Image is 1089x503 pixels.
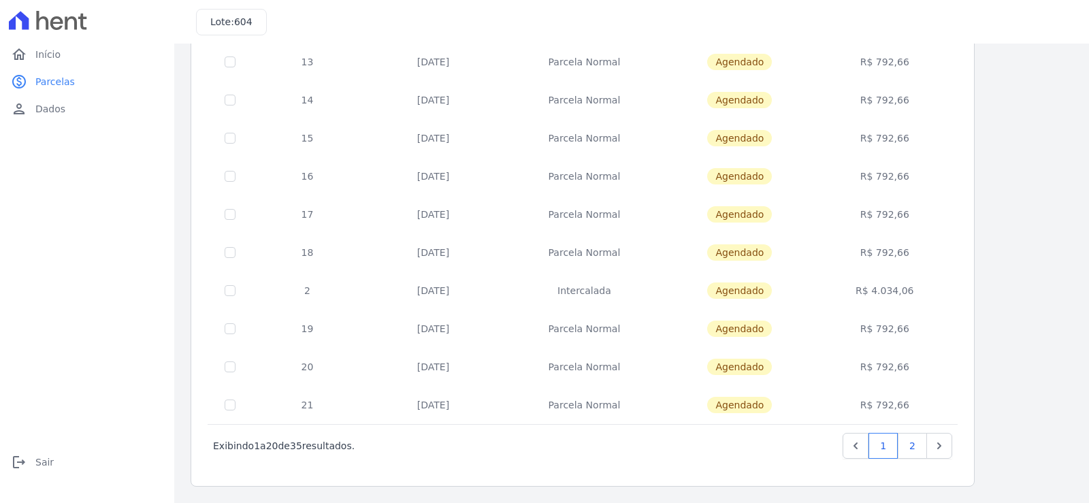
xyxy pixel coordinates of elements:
[363,195,504,233] td: [DATE]
[363,310,504,348] td: [DATE]
[252,348,363,386] td: 20
[35,75,75,88] span: Parcelas
[707,397,772,413] span: Agendado
[707,168,772,184] span: Agendado
[707,130,772,146] span: Agendado
[868,433,898,459] a: 1
[898,433,927,459] a: 2
[504,43,665,81] td: Parcela Normal
[707,244,772,261] span: Agendado
[363,157,504,195] td: [DATE]
[35,102,65,116] span: Dados
[926,433,952,459] a: Next
[504,348,665,386] td: Parcela Normal
[266,440,278,451] span: 20
[504,233,665,272] td: Parcela Normal
[252,157,363,195] td: 16
[210,15,253,29] h3: Lote:
[843,433,868,459] a: Previous
[234,16,253,27] span: 604
[11,46,27,63] i: home
[5,41,169,68] a: homeInício
[504,272,665,310] td: Intercalada
[252,81,363,119] td: 14
[363,81,504,119] td: [DATE]
[252,119,363,157] td: 15
[35,48,61,61] span: Início
[252,386,363,424] td: 21
[504,157,665,195] td: Parcela Normal
[363,386,504,424] td: [DATE]
[5,95,169,123] a: personDados
[363,348,504,386] td: [DATE]
[707,206,772,223] span: Agendado
[815,310,955,348] td: R$ 792,66
[707,321,772,337] span: Agendado
[815,43,955,81] td: R$ 792,66
[35,455,54,469] span: Sair
[252,233,363,272] td: 18
[252,310,363,348] td: 19
[815,195,955,233] td: R$ 792,66
[252,272,363,310] td: 2
[252,43,363,81] td: 13
[11,454,27,470] i: logout
[290,440,302,451] span: 35
[363,119,504,157] td: [DATE]
[504,81,665,119] td: Parcela Normal
[363,233,504,272] td: [DATE]
[815,81,955,119] td: R$ 792,66
[815,272,955,310] td: R$ 4.034,06
[252,195,363,233] td: 17
[504,386,665,424] td: Parcela Normal
[707,92,772,108] span: Agendado
[11,101,27,117] i: person
[363,43,504,81] td: [DATE]
[213,439,355,453] p: Exibindo a de resultados.
[707,282,772,299] span: Agendado
[504,310,665,348] td: Parcela Normal
[815,233,955,272] td: R$ 792,66
[707,359,772,375] span: Agendado
[5,68,169,95] a: paidParcelas
[707,54,772,70] span: Agendado
[815,348,955,386] td: R$ 792,66
[5,449,169,476] a: logoutSair
[363,272,504,310] td: [DATE]
[254,440,260,451] span: 1
[504,119,665,157] td: Parcela Normal
[815,386,955,424] td: R$ 792,66
[815,119,955,157] td: R$ 792,66
[11,74,27,90] i: paid
[504,195,665,233] td: Parcela Normal
[815,157,955,195] td: R$ 792,66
